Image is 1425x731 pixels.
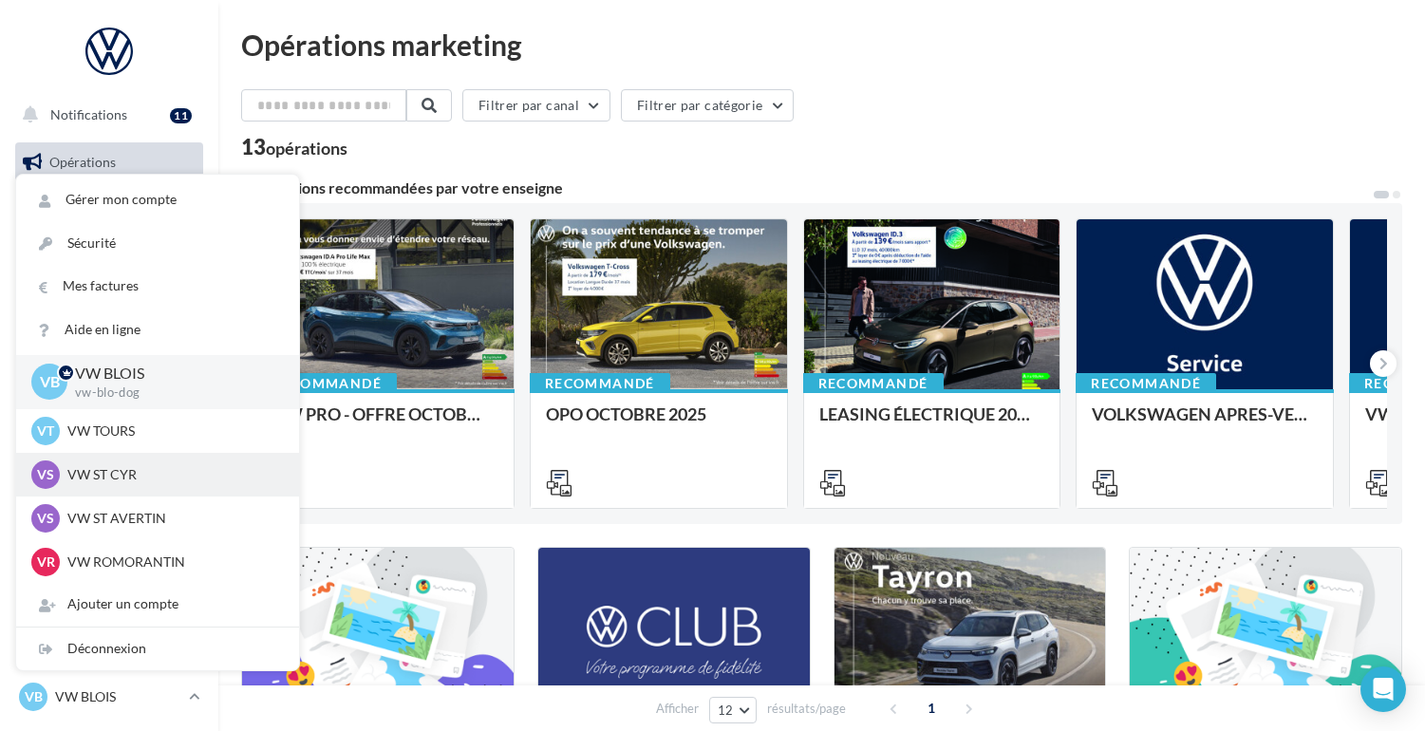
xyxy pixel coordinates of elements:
div: LEASING ÉLECTRIQUE 2025 [819,404,1045,442]
a: Contacts [11,332,207,372]
div: Déconnexion [16,628,299,670]
a: Boîte de réception47 [11,189,207,230]
p: VW BLOIS [75,363,269,384]
a: Aide en ligne [16,309,299,351]
div: 11 [170,108,192,123]
button: Filtrer par canal [462,89,610,122]
span: VS [37,509,54,528]
p: VW ROMORANTIN [67,553,276,572]
button: 12 [709,697,758,723]
span: VR [37,553,55,572]
div: Recommandé [256,373,397,394]
p: VW ST AVERTIN [67,509,276,528]
span: résultats/page [767,700,846,718]
div: 6 opérations recommandées par votre enseigne [241,180,1372,196]
div: VOLKSWAGEN APRES-VENTE [1092,404,1318,442]
span: Notifications [50,106,127,122]
span: VB [40,371,60,393]
a: Gérer mon compte [16,178,299,221]
a: Calendrier [11,427,207,467]
div: Open Intercom Messenger [1360,666,1406,712]
span: Opérations [49,154,116,170]
a: Sécurité [16,222,299,265]
div: Recommandé [803,373,944,394]
span: VS [37,465,54,484]
a: Mes factures [16,265,299,308]
p: VW TOURS [67,422,276,440]
div: 13 [241,137,347,158]
a: PLV et print personnalisable [11,474,207,530]
div: opérations [266,140,347,157]
div: Opérations marketing [241,30,1402,59]
span: VB [25,687,43,706]
div: VW PRO - OFFRE OCTOBRE 25 [272,404,498,442]
div: Recommandé [1076,373,1216,394]
span: VT [37,422,54,440]
div: Recommandé [530,373,670,394]
p: VW BLOIS [55,687,181,706]
p: VW ST CYR [67,465,276,484]
a: Médiathèque [11,380,207,420]
button: Filtrer par catégorie [621,89,794,122]
a: Opérations [11,142,207,182]
a: Visibilité en ligne [11,238,207,278]
span: 12 [718,703,734,718]
p: vw-blo-dog [75,384,269,402]
span: Afficher [656,700,699,718]
div: Ajouter un compte [16,583,299,626]
div: OPO OCTOBRE 2025 [546,404,772,442]
span: 1 [916,693,947,723]
a: Campagnes [11,286,207,326]
button: Notifications 11 [11,95,199,135]
a: VB VW BLOIS [15,679,203,715]
a: Campagnes DataOnDemand [11,537,207,593]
